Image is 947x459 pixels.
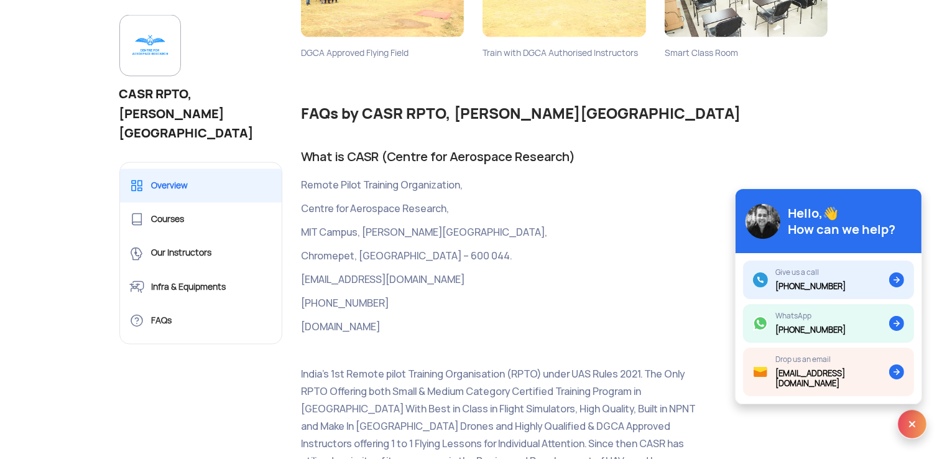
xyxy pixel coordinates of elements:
a: Drop us an email[EMAIL_ADDRESS][DOMAIN_NAME] [743,348,914,396]
h1: CASR RPTO, [PERSON_NAME][GEOGRAPHIC_DATA] [119,84,283,144]
img: ic_whatsapp.svg [753,316,768,331]
p: [DOMAIN_NAME] [301,319,703,336]
div: Drop us an email [775,355,889,364]
img: ic_mail.svg [753,364,768,379]
p: [EMAIL_ADDRESS][DOMAIN_NAME] [301,272,703,289]
div: [EMAIL_ADDRESS][DOMAIN_NAME] [775,369,889,389]
div: WhatsApp [775,312,846,320]
div: Hello,👋 How can we help? [788,205,895,238]
div: [PHONE_NUMBER] [775,282,846,292]
img: ic_arrow.svg [889,316,904,331]
img: ic_x.svg [897,409,927,439]
a: Infra & Equipments [120,271,282,304]
p: [PHONE_NUMBER] [301,295,703,313]
a: Overview [120,169,282,203]
img: ic_arrow.svg [889,364,904,379]
a: Our Instructors [120,236,282,270]
h2: FAQs by CASR RPTO, [PERSON_NAME][GEOGRAPHIC_DATA] [301,104,828,123]
p: Centre for Aerospace Research, [301,201,703,218]
p: Chromepet, [GEOGRAPHIC_DATA] – 600 044. [301,248,703,266]
a: Give us a call[PHONE_NUMBER] [743,261,914,299]
p: MIT Campus, [PERSON_NAME][GEOGRAPHIC_DATA], [301,225,703,242]
img: ic_arrow.svg [889,272,904,287]
a: FAQs [120,304,282,338]
div: DGCA Approved Flying Field [301,47,464,58]
div: Give us a call [775,268,846,277]
img: img-CASR.png [130,25,170,66]
div: Smart Class Room [665,47,828,58]
div: Train with DGCA Authorised Instructors [483,47,645,58]
img: img_avatar@2x.png [746,204,780,239]
div: [PHONE_NUMBER] [775,325,846,335]
img: ic_call.svg [753,272,768,287]
a: Courses [120,203,282,236]
p: Remote Pilot Training Organization, [301,177,703,195]
a: WhatsApp[PHONE_NUMBER] [743,304,914,343]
